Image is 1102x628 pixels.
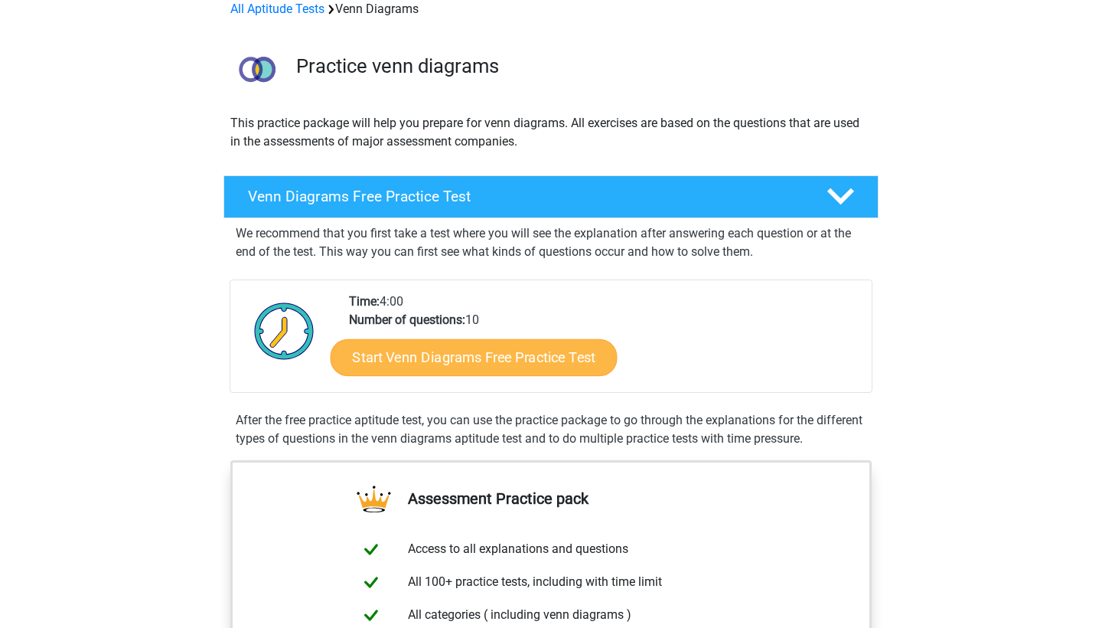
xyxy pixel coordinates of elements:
img: venn diagrams [224,37,289,102]
p: We recommend that you first take a test where you will see the explanation after answering each q... [236,224,866,261]
b: Time: [349,294,380,309]
a: All Aptitude Tests [230,2,324,16]
img: Clock [246,293,323,369]
div: 4:00 10 [337,293,871,392]
a: Start Venn Diagrams Free Practice Test [331,339,618,376]
p: This practice package will help you prepare for venn diagrams. All exercises are based on the que... [230,114,872,151]
a: Venn Diagrams Free Practice Test [217,175,885,218]
b: Number of questions: [349,312,465,327]
div: After the free practice aptitude test, you can use the practice package to go through the explana... [230,411,872,448]
h4: Venn Diagrams Free Practice Test [248,188,802,205]
h3: Practice venn diagrams [296,54,866,78]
